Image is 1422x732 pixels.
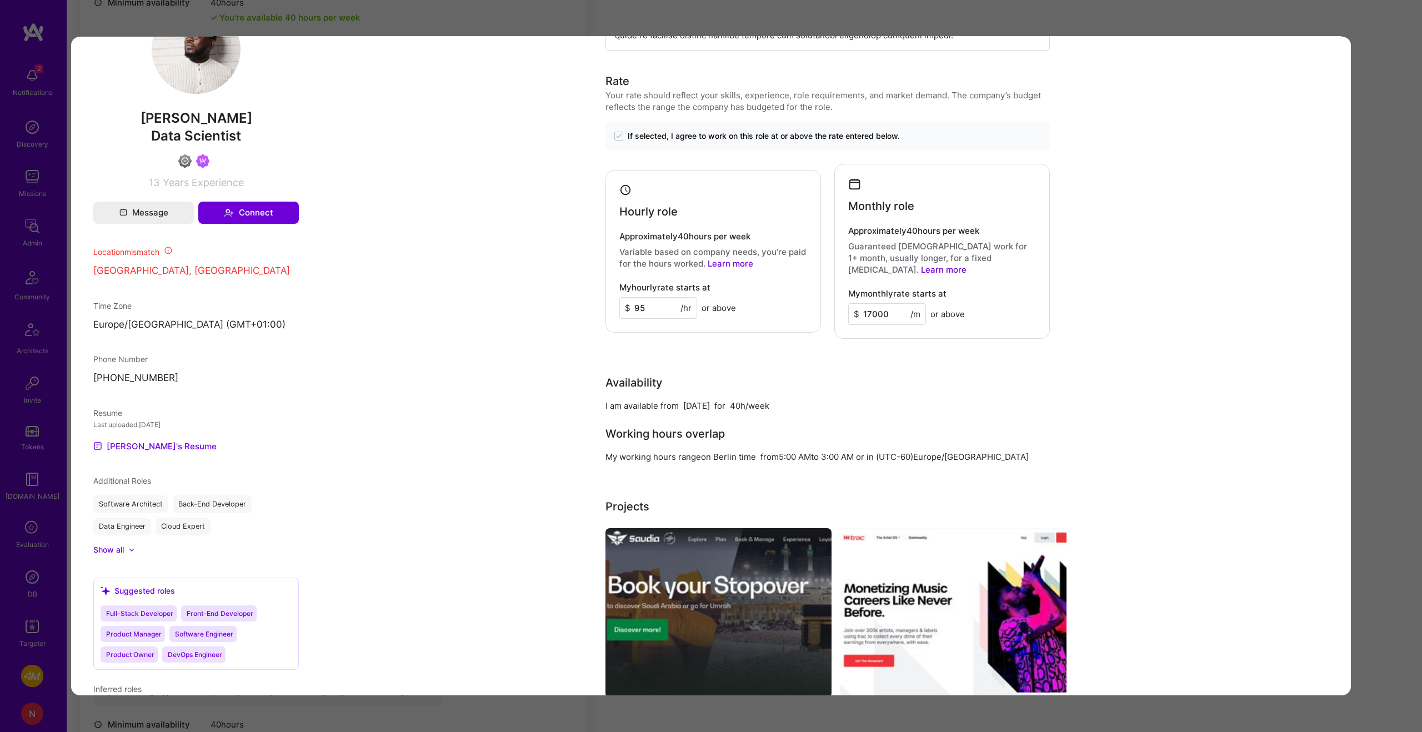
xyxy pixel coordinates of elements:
button: Message [93,202,194,224]
div: Your rate should reflect your skills, experience, role requirements, and market demand. The compa... [605,89,1050,113]
img: AI-Driven Dynamic Pricing and Workflow Automation [605,528,832,698]
span: 13 [149,177,159,188]
div: Data Engineer [93,518,151,536]
span: /hr [680,302,692,314]
a: User Avatar [152,86,241,96]
span: Full-Stack Developer [106,610,173,618]
div: Working hours overlap [605,425,725,442]
div: My working hours range on Berlin time [605,451,756,463]
span: 5:00 AM to 3:00 AM or [779,452,864,462]
div: Cloud Expert [156,518,211,536]
a: [PERSON_NAME]'s Resume [93,440,217,453]
div: 40 [730,400,740,412]
i: icon Clock [619,184,632,197]
span: Additional Roles [93,477,151,486]
button: Connect [198,202,299,224]
img: User Avatar [152,5,241,94]
span: Time Zone [93,301,132,310]
img: Limited Access [178,154,192,168]
h4: Hourly role [619,205,678,218]
span: $ [854,308,859,320]
p: [PHONE_NUMBER] [93,372,299,385]
p: Variable based on company needs, you’re paid for the hours worked. [619,246,807,269]
span: or above [930,308,965,320]
div: for [714,400,725,412]
p: [GEOGRAPHIC_DATA], [GEOGRAPHIC_DATA] [93,264,299,278]
span: Inferred roles [93,685,142,694]
span: [PERSON_NAME] [93,110,299,127]
a: Learn more [708,258,753,269]
span: $ [625,302,630,314]
div: h/week [740,400,769,412]
span: Software Engineer [175,630,233,639]
p: Guaranteed [DEMOGRAPHIC_DATA] work for 1+ month, usually longer, for a fixed [MEDICAL_DATA]. [848,240,1036,275]
p: Europe/[GEOGRAPHIC_DATA] (GMT+01:00 ) [93,318,299,332]
div: Software Architect [93,496,168,514]
input: XXX [619,297,697,319]
a: Learn more [921,264,967,275]
i: icon Calendar [848,178,861,190]
input: XXX [848,303,926,325]
div: Location mismatch [93,246,299,258]
div: Last uploaded: [DATE] [93,419,299,431]
h4: Approximately 40 hours per week [619,232,807,242]
i: icon Connect [224,208,234,218]
span: Years Experience [163,177,244,188]
img: Transcription of Underground music to DSPs [840,528,1066,698]
span: Resume [93,409,122,418]
img: Been on Mission [196,154,209,168]
div: [DATE] [683,400,710,412]
h4: My hourly rate starts at [619,283,710,293]
div: Projects [605,498,649,515]
div: Availability [605,374,662,391]
div: Show all [93,545,124,556]
img: Resume [93,442,102,451]
span: Front-End Developer [187,610,253,618]
span: Product Owner [106,651,154,659]
h4: My monthly rate starts at [848,289,947,299]
span: Phone Number [93,355,148,364]
span: or above [702,302,736,314]
span: Data Scientist [151,128,241,144]
div: I am available from [605,400,679,412]
span: /m [910,308,920,320]
i: icon SuggestedTeams [101,586,110,596]
div: Rate [605,73,629,89]
span: Product Manager [106,630,162,639]
h4: Approximately 40 hours per week [848,226,1036,236]
i: icon Mail [119,209,127,217]
span: If selected, I agree to work on this role at or above the rate entered below. [628,131,900,142]
h4: Monthly role [848,199,914,213]
div: Suggested roles [101,585,175,597]
div: Back-End Developer [173,496,252,514]
span: from in (UTC -60 ) Europe/[GEOGRAPHIC_DATA] [760,452,1029,462]
span: DevOps Engineer [168,651,222,659]
div: modal [71,37,1351,695]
